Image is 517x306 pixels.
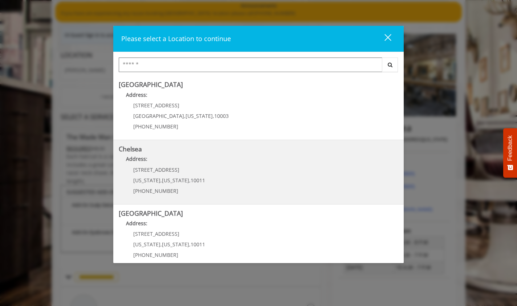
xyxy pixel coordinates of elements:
[162,241,189,248] span: [US_STATE]
[213,112,214,119] span: ,
[371,31,396,46] button: close dialog
[160,177,162,184] span: ,
[119,80,183,89] b: [GEOGRAPHIC_DATA]
[121,34,231,43] span: Please select a Location to continue
[119,144,142,153] b: Chelsea
[503,128,517,178] button: Feedback - Show survey
[119,57,382,72] input: Search Center
[126,220,147,227] b: Address:
[133,177,160,184] span: [US_STATE]
[186,112,213,119] span: [US_STATE]
[376,33,391,44] div: close dialog
[133,123,178,130] span: [PHONE_NUMBER]
[126,155,147,162] b: Address:
[119,209,183,218] b: [GEOGRAPHIC_DATA]
[189,177,191,184] span: ,
[119,57,398,76] div: Center Select
[162,177,189,184] span: [US_STATE]
[126,91,147,98] b: Address:
[184,112,186,119] span: ,
[507,135,513,161] span: Feedback
[386,62,394,67] i: Search button
[133,112,184,119] span: [GEOGRAPHIC_DATA]
[160,241,162,248] span: ,
[133,241,160,248] span: [US_STATE]
[189,241,191,248] span: ,
[133,230,179,237] span: [STREET_ADDRESS]
[133,187,178,194] span: [PHONE_NUMBER]
[133,251,178,258] span: [PHONE_NUMBER]
[214,112,229,119] span: 10003
[133,102,179,109] span: [STREET_ADDRESS]
[191,241,205,248] span: 10011
[191,177,205,184] span: 10011
[133,166,179,173] span: [STREET_ADDRESS]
